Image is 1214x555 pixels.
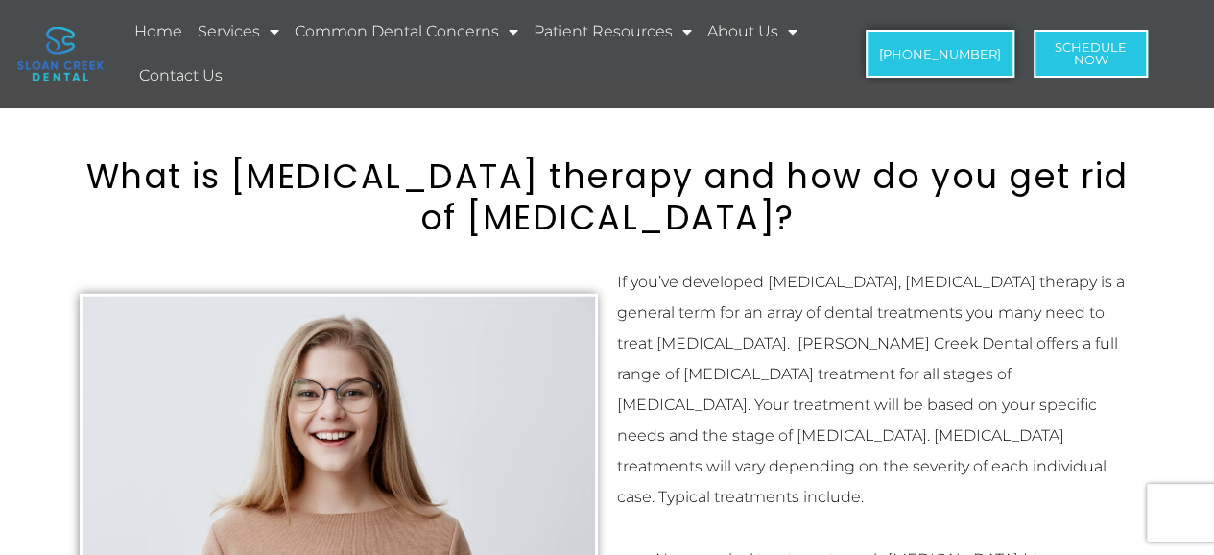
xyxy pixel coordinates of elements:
a: ScheduleNow [1034,30,1148,78]
a: Home [131,10,185,54]
a: Patient Resources [531,10,695,54]
nav: Menu [131,10,833,98]
a: Services [195,10,282,54]
img: logo [17,27,104,81]
span: [PHONE_NUMBER] [879,48,1001,60]
a: [PHONE_NUMBER] [866,30,1014,78]
p: If you’ve developed [MEDICAL_DATA], [MEDICAL_DATA] therapy is a general term for an array of dent... [617,267,1135,513]
h2: What is [MEDICAL_DATA] therapy and how do you get rid of [MEDICAL_DATA]? [70,157,1145,237]
span: Schedule Now [1055,41,1127,66]
a: Common Dental Concerns [292,10,521,54]
a: About Us [704,10,800,54]
a: Contact Us [136,54,226,98]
